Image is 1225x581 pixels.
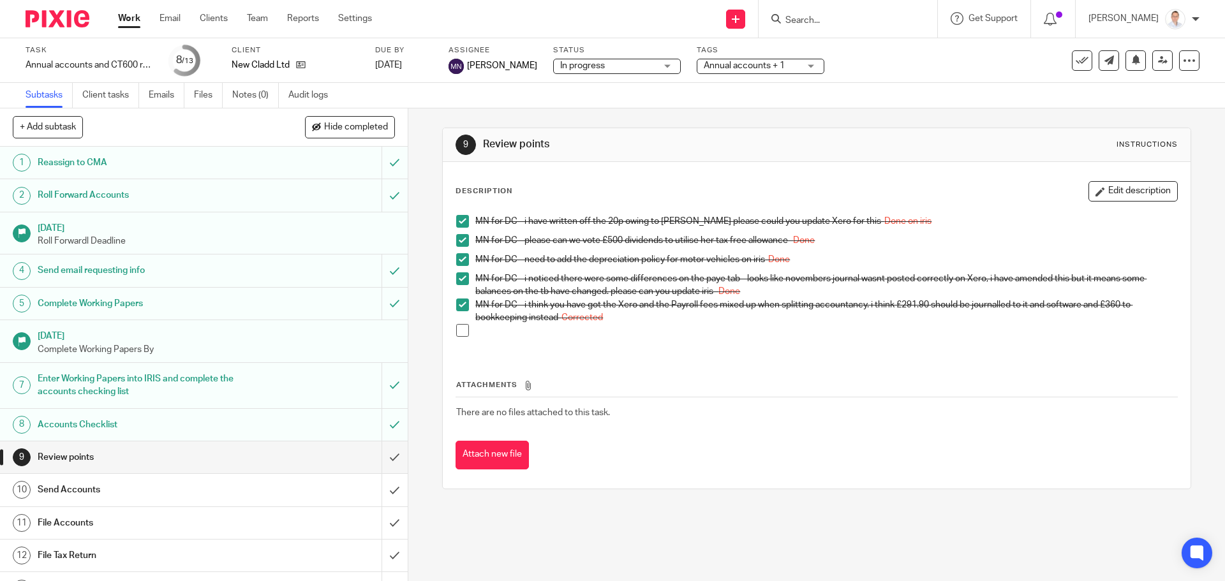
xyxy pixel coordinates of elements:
[475,253,1177,266] p: MN for DC - need to add the depreciation policy for motor vehicles on iris
[475,298,1177,325] p: MN for DC - i think you have got the Xero and the Payroll fees mixed up when splitting accountanc...
[200,12,228,25] a: Clients
[38,153,258,172] h1: Reassign to CMA
[38,415,258,434] h1: Accounts Checklist
[38,546,258,565] h1: File Tax Return
[338,12,372,25] a: Settings
[38,369,258,402] h1: Enter Working Papers into IRIS and complete the accounts checking list
[38,219,395,235] h1: [DATE]
[560,61,605,70] span: In progress
[697,45,824,55] label: Tags
[456,186,512,196] p: Description
[149,83,184,108] a: Emails
[561,313,603,322] span: Corrected
[456,135,476,155] div: 9
[475,234,1177,247] p: MN for DC - please can we vote £500 dividends to utilise her tax free allowance -
[969,14,1018,23] span: Get Support
[1088,181,1178,202] button: Edit description
[194,83,223,108] a: Files
[26,83,73,108] a: Subtasks
[375,45,433,55] label: Due by
[288,83,338,108] a: Audit logs
[118,12,140,25] a: Work
[13,481,31,499] div: 10
[1117,140,1178,150] div: Instructions
[38,513,258,533] h1: File Accounts
[553,45,681,55] label: Status
[160,12,181,25] a: Email
[765,255,790,264] span: -Done
[247,12,268,25] a: Team
[38,235,395,247] p: Roll Forwardl Deadline
[13,448,31,466] div: 9
[1165,9,1185,29] img: accounting-firm-kent-will-wood-e1602855177279.jpg
[26,59,153,71] div: Annual accounts and CT600 return
[13,547,31,564] div: 12
[38,343,395,356] p: Complete Working Papers By
[449,59,464,74] img: svg%3E
[784,15,899,27] input: Search
[456,408,610,417] span: There are no files attached to this task.
[456,441,529,469] button: Attach new file
[38,480,258,499] h1: Send Accounts
[176,53,193,68] div: 8
[483,138,844,151] h1: Review points
[232,45,359,55] label: Client
[13,295,31,313] div: 5
[232,59,290,71] p: New Cladd Ltd
[13,187,31,205] div: 2
[718,287,740,296] span: Done
[287,12,319,25] a: Reports
[38,261,258,280] h1: Send email requesting info
[449,45,537,55] label: Assignee
[182,57,193,64] small: /13
[13,376,31,394] div: 7
[13,262,31,280] div: 4
[375,61,402,70] span: [DATE]
[793,236,815,245] span: Done
[467,59,537,72] span: [PERSON_NAME]
[13,116,83,138] button: + Add subtask
[82,83,139,108] a: Client tasks
[456,381,517,388] span: Attachments
[704,61,785,70] span: Annual accounts + 1
[26,45,153,55] label: Task
[232,83,279,108] a: Notes (0)
[38,294,258,313] h1: Complete Working Papers
[38,186,258,205] h1: Roll Forward Accounts
[13,154,31,172] div: 1
[324,122,388,133] span: Hide completed
[26,10,89,27] img: Pixie
[38,448,258,467] h1: Review points
[38,327,395,342] h1: [DATE]
[13,416,31,434] div: 8
[305,116,395,138] button: Hide completed
[475,272,1177,298] p: MN for DC - i noticed there were some differences on the paye tab - looks like novembers journal ...
[884,217,932,226] span: Done on iris
[475,215,1177,228] p: MN for DC - i have written off the 20p owing to [PERSON_NAME] please could you update Xero for this-
[13,514,31,532] div: 11
[1088,12,1159,25] p: [PERSON_NAME]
